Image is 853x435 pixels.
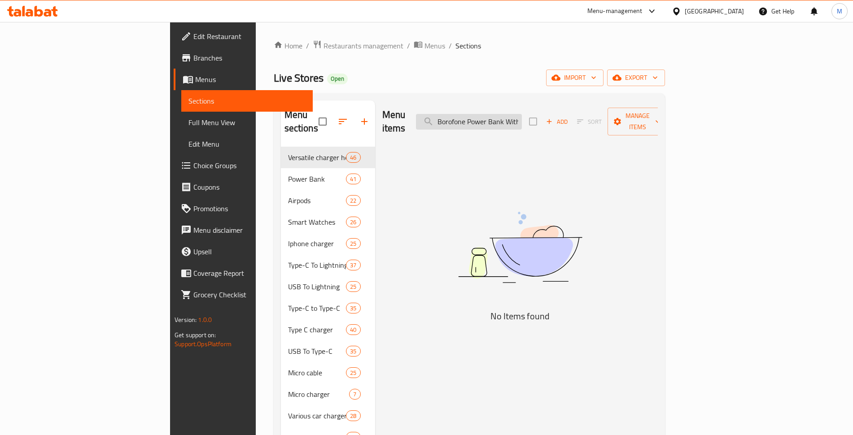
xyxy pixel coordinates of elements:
[174,26,312,47] a: Edit Restaurant
[288,389,350,400] div: Micro charger
[193,225,305,235] span: Menu disclaimer
[181,90,312,112] a: Sections
[281,297,375,319] div: Type-C to Type-C35
[288,346,346,357] span: USB To Type-C
[455,40,481,51] span: Sections
[281,340,375,362] div: USB To Type-C35
[281,362,375,383] div: Micro cable25
[408,309,632,323] h5: No Items found
[346,283,360,291] span: 25
[188,117,305,128] span: Full Menu View
[424,40,445,51] span: Menus
[181,112,312,133] a: Full Menu View
[174,47,312,69] a: Branches
[198,314,212,326] span: 1.0.0
[174,284,312,305] a: Grocery Checklist
[837,6,842,16] span: M
[382,108,406,135] h2: Menu items
[288,152,346,163] span: Versatile charger head
[546,70,604,86] button: import
[193,182,305,192] span: Coupons
[193,289,305,300] span: Grocery Checklist
[327,75,348,83] span: Open
[346,326,360,334] span: 40
[174,69,312,90] a: Menus
[174,176,312,198] a: Coupons
[346,410,360,421] div: items
[193,268,305,278] span: Coverage Report
[288,324,346,335] span: Type C charger
[174,219,312,241] a: Menu disclaimer
[193,246,305,257] span: Upsell
[416,114,522,130] input: search
[288,367,346,378] span: Micro cable
[174,155,312,176] a: Choice Groups
[407,40,410,51] li: /
[281,211,375,233] div: Smart Watches26
[346,324,360,335] div: items
[281,233,375,254] div: Iphone charger25
[346,369,360,377] span: 25
[354,111,375,132] button: Add section
[545,117,569,127] span: Add
[349,389,360,400] div: items
[346,346,360,357] div: items
[608,108,668,135] button: Manage items
[346,412,360,420] span: 28
[195,74,305,85] span: Menus
[346,196,360,205] span: 22
[174,198,312,219] a: Promotions
[288,238,346,249] span: Iphone charger
[350,390,360,399] span: 7
[313,40,403,52] a: Restaurants management
[288,195,346,206] span: Airpods
[449,40,452,51] li: /
[542,115,571,129] button: Add
[346,303,360,313] div: items
[346,304,360,313] span: 35
[281,383,375,405] div: Micro charger7
[193,31,305,42] span: Edit Restaurant
[188,139,305,149] span: Edit Menu
[193,203,305,214] span: Promotions
[174,241,312,262] a: Upsell
[346,281,360,292] div: items
[553,72,596,83] span: import
[288,174,346,184] span: Power Bank
[281,319,375,340] div: Type C charger40
[288,217,346,227] span: Smart Watches
[175,338,232,350] a: Support.OpsPlatform
[346,239,360,248] span: 25
[408,188,632,307] img: dish.svg
[288,260,346,270] span: Type-C To Lightning
[685,6,744,16] div: [GEOGRAPHIC_DATA]
[346,153,360,162] span: 46
[174,262,312,284] a: Coverage Report
[607,70,665,86] button: export
[181,133,312,155] a: Edit Menu
[346,175,360,183] span: 41
[346,217,360,227] div: items
[288,303,346,313] span: Type-C to Type-C
[346,152,360,163] div: items
[614,72,658,83] span: export
[327,74,348,84] div: Open
[193,52,305,63] span: Branches
[414,40,445,52] a: Menus
[346,174,360,184] div: items
[281,276,375,297] div: USB To Lightning25
[571,115,608,129] span: Select section first
[281,168,375,190] div: Power Bank41
[346,261,360,270] span: 37
[346,195,360,206] div: items
[288,410,346,421] span: Various car charger
[175,314,197,326] span: Version:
